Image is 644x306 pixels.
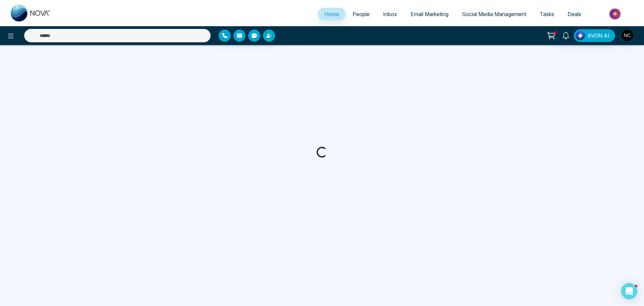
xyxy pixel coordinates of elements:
span: Social Media Management [462,11,526,17]
span: Email Marketing [411,11,448,17]
span: Tasks [540,11,554,17]
a: Social Media Management [455,8,533,20]
img: User Avatar [622,30,633,41]
span: People [353,11,370,17]
img: Market-place.gif [591,6,640,21]
span: Inbox [383,11,397,17]
span: AVON AI [587,32,609,40]
a: Home [318,8,346,20]
a: People [346,8,376,20]
span: Deals [568,11,581,17]
a: Deals [561,8,588,20]
span: Home [324,11,339,17]
a: Email Marketing [404,8,455,20]
img: Nova CRM Logo [11,5,51,21]
button: AVON AI [574,29,615,42]
a: Tasks [533,8,561,20]
a: Inbox [376,8,404,20]
div: Open Intercom Messenger [621,283,637,299]
img: Lead Flow [576,31,585,40]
